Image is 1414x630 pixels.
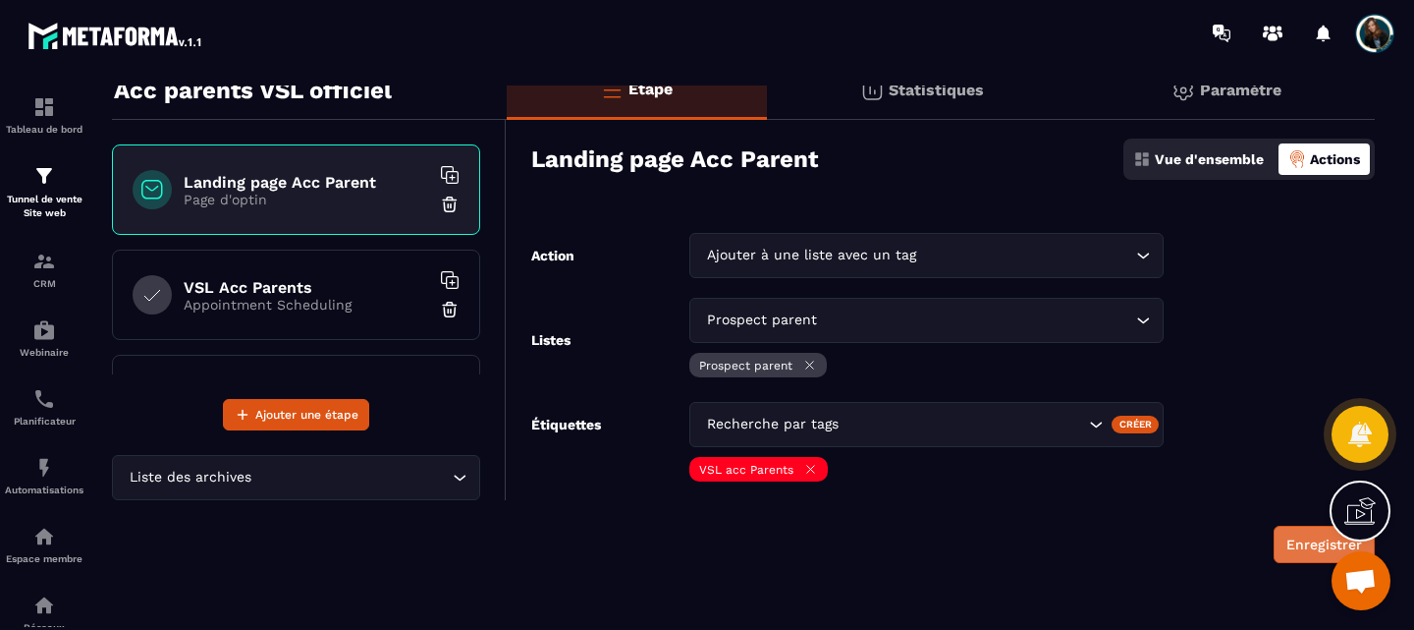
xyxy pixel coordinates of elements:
img: website_grey.svg [31,51,47,67]
p: Espace membre [5,553,83,564]
input: Search for option [255,467,448,488]
label: Action [531,248,574,263]
p: Paramètre [1200,81,1281,99]
div: Search for option [112,455,480,500]
img: tab_keywords_by_traffic_grey.svg [223,114,239,130]
p: Planificateur [5,416,83,427]
div: Search for option [689,298,1164,343]
h6: Landing page Acc Parent [184,173,429,192]
label: Étiquettes [531,417,601,487]
div: Domaine: [DOMAIN_NAME] [51,51,222,67]
span: Recherche par tags [702,414,843,435]
img: tab_domain_overview_orange.svg [80,114,95,130]
a: formationformationCRM [5,235,83,304]
p: Tableau de bord [5,124,83,135]
img: formation [32,95,56,119]
span: Ajouter à une liste avec un tag [702,245,920,266]
img: stats.20deebd0.svg [860,79,884,102]
p: Statistiques [889,81,984,99]
img: automations [32,318,56,342]
img: actions-active.8f1ece3a.png [1288,150,1306,168]
img: setting-gr.5f69749f.svg [1171,79,1195,102]
a: Ouvrir le chat [1332,551,1390,610]
h6: VSL Acc Parents [184,278,429,297]
input: Search for option [920,245,1131,266]
div: Domaine [101,116,151,129]
img: scheduler [32,387,56,411]
div: v 4.0.25 [55,31,96,47]
img: logo [27,18,204,53]
input: Search for option [843,414,1084,435]
a: automationsautomationsEspace membre [5,510,83,579]
a: formationformationTableau de bord [5,81,83,149]
p: Acc parents VSL officiel [114,71,392,110]
p: Actions [1310,151,1360,167]
img: trash [440,195,460,214]
a: automationsautomationsAutomatisations [5,441,83,510]
img: social-network [32,594,56,617]
a: formationformationTunnel de vente Site web [5,149,83,235]
p: Automatisations [5,485,83,495]
p: Tunnel de vente Site web [5,193,83,220]
img: trash [440,300,460,319]
button: Enregistrer [1274,526,1375,563]
div: Créer [1112,416,1160,433]
span: Ajouter une étape [255,405,358,425]
p: Page d'optin [184,192,429,207]
h3: Landing page Acc Parent [531,145,818,173]
p: Appointment Scheduling [184,297,429,313]
a: schedulerschedulerPlanificateur [5,372,83,441]
p: Prospect parent [699,359,792,372]
label: Listes [531,332,571,348]
a: automationsautomationsWebinaire [5,304,83,372]
span: Prospect parent [702,310,821,331]
p: CRM [5,278,83,289]
p: Webinaire [5,347,83,358]
p: VSL acc Parents [699,463,793,477]
img: automations [32,525,56,548]
div: Search for option [689,402,1164,447]
p: Étape [628,80,673,98]
img: bars-o.4a397970.svg [600,78,624,101]
div: Search for option [689,233,1164,278]
p: Vue d'ensemble [1155,151,1264,167]
img: formation [32,250,56,273]
img: automations [32,456,56,480]
input: Search for option [821,310,1131,331]
span: Liste des archives [125,467,255,488]
img: logo_orange.svg [31,31,47,47]
div: Mots-clés [245,116,300,129]
button: Ajouter une étape [223,399,369,430]
img: formation [32,164,56,188]
img: dashboard.5f9f1413.svg [1133,150,1151,168]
